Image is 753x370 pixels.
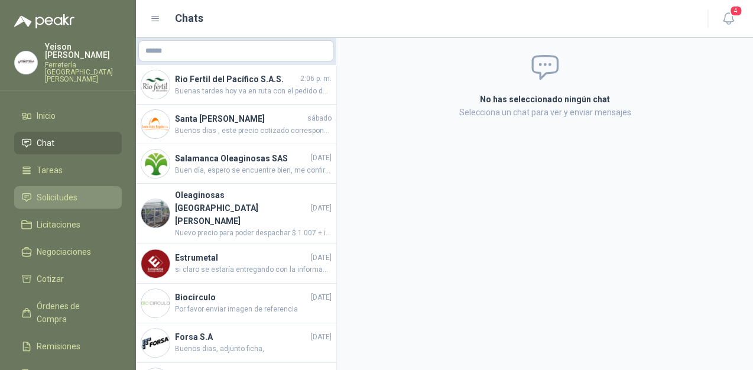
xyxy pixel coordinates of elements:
[37,137,54,150] span: Chat
[37,300,111,326] span: Órdenes de Compra
[175,10,203,27] h1: Chats
[136,244,336,284] a: Company LogoEstrumetal[DATE]si claro se estaría entregando con la información requerida pero seri...
[141,110,170,138] img: Company Logo
[14,132,122,154] a: Chat
[175,189,309,228] h4: Oleaginosas [GEOGRAPHIC_DATA][PERSON_NAME]
[141,329,170,357] img: Company Logo
[136,323,336,363] a: Company LogoForsa S.A[DATE]Buenos dias, adjunto ficha,
[175,291,309,304] h4: Biocirculo
[136,144,336,184] a: Company LogoSalamanca Oleaginosas SAS[DATE]Buen día, espero se encuentre bien, me confirma por fa...
[14,241,122,263] a: Negociaciones
[175,165,332,176] span: Buen día, espero se encuentre bien, me confirma por favor a que hora se despacha el material hoy,...
[311,152,332,164] span: [DATE]
[175,228,332,239] span: Nuevo precio para poder despachar $ 1.007 + iva favor modificar la orden
[300,73,332,85] span: 2:06 p. m.
[175,73,298,86] h4: Rio Fertil del Pacífico S.A.S.
[14,295,122,330] a: Órdenes de Compra
[175,112,305,125] h4: Santa [PERSON_NAME]
[175,343,332,355] span: Buenos dias, adjunto ficha,
[351,106,739,119] p: Selecciona un chat para ver y enviar mensajes
[311,252,332,264] span: [DATE]
[37,191,77,204] span: Solicitudes
[14,159,122,181] a: Tareas
[175,264,332,275] span: si claro se estaría entregando con la información requerida pero seria por un monto mínimo de des...
[14,335,122,358] a: Remisiones
[37,164,63,177] span: Tareas
[311,203,332,214] span: [DATE]
[175,304,332,315] span: Por favor enviar imagen de referencia
[307,113,332,124] span: sábado
[175,125,332,137] span: Buenos dias , este precio cotizado corresponde a promocion de Julio , ya en agosto el precio es d...
[45,43,122,59] p: Yeison [PERSON_NAME]
[718,8,739,30] button: 4
[729,5,742,17] span: 4
[37,218,80,231] span: Licitaciones
[175,251,309,264] h4: Estrumetal
[14,213,122,236] a: Licitaciones
[175,152,309,165] h4: Salamanca Oleaginosas SAS
[175,330,309,343] h4: Forsa S.A
[141,289,170,317] img: Company Logo
[311,292,332,303] span: [DATE]
[141,150,170,178] img: Company Logo
[37,245,91,258] span: Negociaciones
[175,86,332,97] span: Buenas tardes hoy va en ruta con el pedido de los tornillos
[311,332,332,343] span: [DATE]
[14,268,122,290] a: Cotizar
[14,14,74,28] img: Logo peakr
[136,284,336,323] a: Company LogoBiocirculo[DATE]Por favor enviar imagen de referencia
[14,105,122,127] a: Inicio
[15,51,37,74] img: Company Logo
[14,186,122,209] a: Solicitudes
[45,61,122,83] p: Ferretería [GEOGRAPHIC_DATA][PERSON_NAME]
[141,249,170,278] img: Company Logo
[37,109,56,122] span: Inicio
[141,70,170,99] img: Company Logo
[37,340,80,353] span: Remisiones
[141,199,170,228] img: Company Logo
[136,105,336,144] a: Company LogoSanta [PERSON_NAME]sábadoBuenos dias , este precio cotizado corresponde a promocion d...
[351,93,739,106] h2: No has seleccionado ningún chat
[136,184,336,244] a: Company LogoOleaginosas [GEOGRAPHIC_DATA][PERSON_NAME][DATE]Nuevo precio para poder despachar $ 1...
[136,65,336,105] a: Company LogoRio Fertil del Pacífico S.A.S.2:06 p. m.Buenas tardes hoy va en ruta con el pedido de...
[37,272,64,285] span: Cotizar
